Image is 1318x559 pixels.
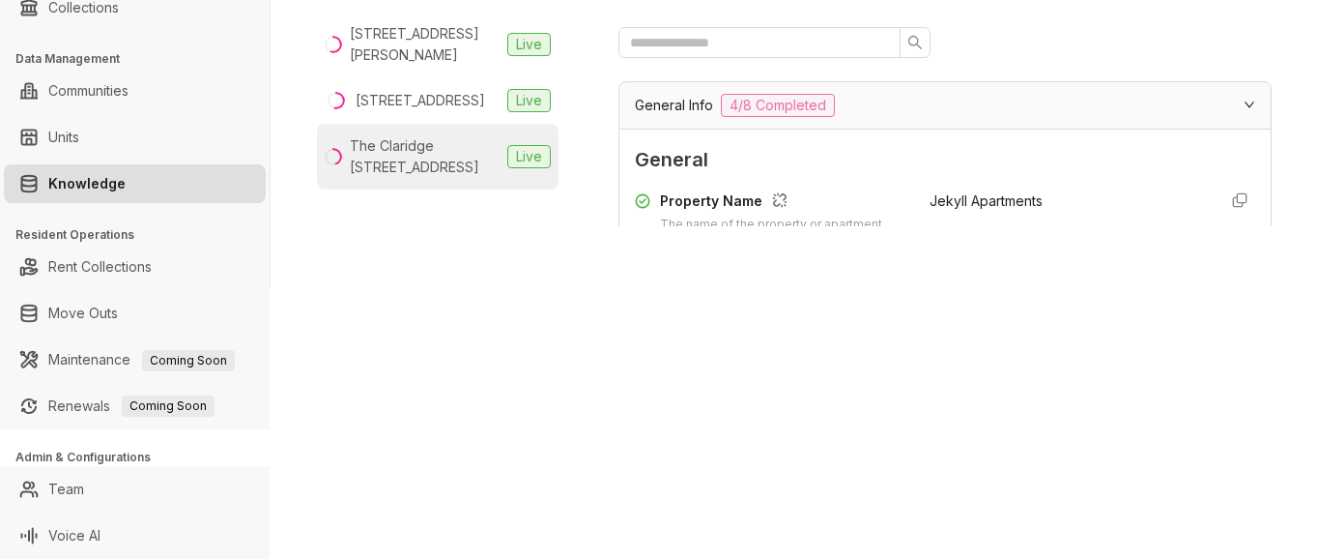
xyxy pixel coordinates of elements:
h3: Admin & Configurations [15,449,270,466]
a: Communities [48,72,129,110]
div: General Info4/8 Completed [619,82,1271,129]
li: Units [4,118,266,157]
span: 4/8 Completed [721,94,835,117]
li: Maintenance [4,340,266,379]
div: Property Name [660,191,906,216]
span: Coming Soon [142,350,235,371]
span: Live [507,89,551,112]
li: Team [4,470,266,509]
a: Rent Collections [48,248,152,286]
div: The Claridge [STREET_ADDRESS] [350,135,500,178]
h3: Resident Operations [15,226,270,244]
div: [STREET_ADDRESS] [356,90,485,111]
div: The name of the property or apartment complex. [660,216,906,252]
a: Team [48,470,84,509]
span: Coming Soon [122,396,215,417]
li: Communities [4,72,266,110]
a: RenewalsComing Soon [48,387,215,426]
li: Move Outs [4,294,266,333]
span: Live [507,145,551,168]
span: search [907,35,923,50]
li: Renewals [4,387,266,426]
span: expanded [1244,99,1255,110]
h3: Data Management [15,50,270,68]
a: Voice AI [48,516,100,555]
span: Live [507,33,551,56]
div: [STREET_ADDRESS][PERSON_NAME] [350,23,500,66]
span: General [635,145,1255,175]
span: Jekyll Apartments [930,192,1043,209]
span: General Info [635,95,713,116]
li: Knowledge [4,164,266,203]
a: Knowledge [48,164,126,203]
li: Voice AI [4,516,266,555]
a: Units [48,118,79,157]
li: Rent Collections [4,248,266,286]
a: Move Outs [48,294,118,333]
